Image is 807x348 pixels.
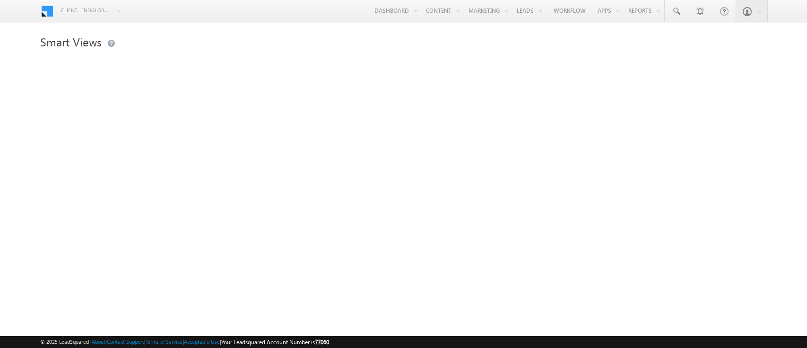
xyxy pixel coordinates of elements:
[221,339,329,346] span: Your Leadsquared Account Number is
[40,338,329,347] span: © 2025 LeadSquared | | | | |
[61,6,111,15] span: Client - indglobal1 (77060)
[184,339,220,345] a: Acceptable Use
[92,339,105,345] a: About
[40,34,102,49] span: Smart Views
[315,339,329,346] span: 77060
[107,339,144,345] a: Contact Support
[146,339,182,345] a: Terms of Service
